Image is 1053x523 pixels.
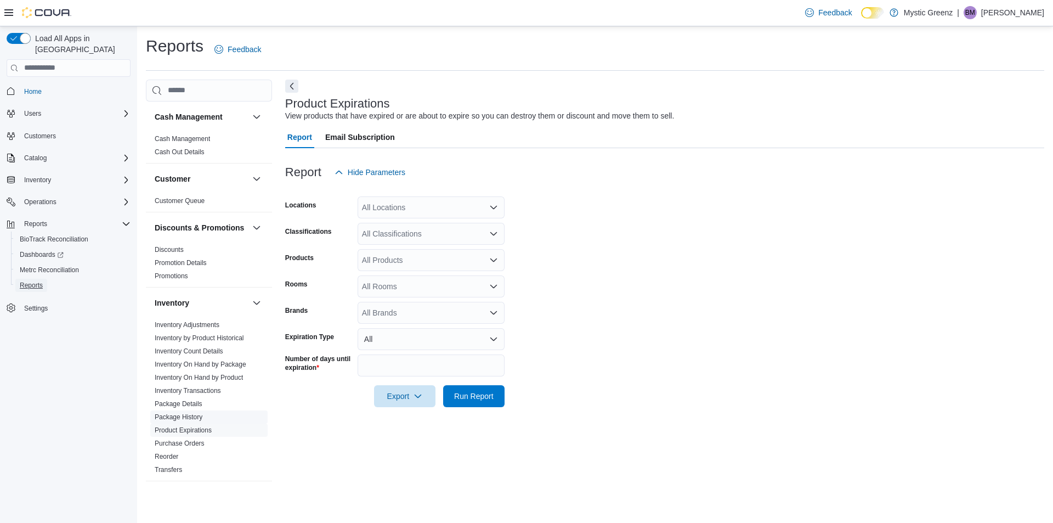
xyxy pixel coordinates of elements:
[146,243,272,287] div: Discounts & Promotions
[489,308,498,317] button: Open list of options
[861,7,884,19] input: Dark Mode
[155,491,182,502] h3: Loyalty
[285,201,316,210] label: Locations
[24,220,47,228] span: Reports
[15,248,131,261] span: Dashboards
[285,280,308,289] label: Rooms
[285,254,314,262] label: Products
[7,79,131,345] nav: Complex example
[210,38,265,60] a: Feedback
[818,7,852,18] span: Feedback
[285,355,353,372] label: Number of days until expiration
[155,258,207,267] span: Promotion Details
[374,385,435,407] button: Export
[155,413,202,421] a: Package History
[2,83,135,99] button: Home
[155,347,223,355] a: Inventory Count Details
[24,176,51,184] span: Inventory
[20,195,61,209] button: Operations
[20,85,46,98] a: Home
[155,222,244,233] h3: Discounts & Promotions
[489,256,498,265] button: Open list of options
[15,279,47,292] a: Reports
[250,110,263,123] button: Cash Management
[155,111,248,122] button: Cash Management
[155,246,184,254] a: Discounts
[20,151,131,165] span: Catalog
[155,272,188,280] span: Promotions
[20,281,43,290] span: Reports
[20,217,52,230] button: Reports
[443,385,505,407] button: Run Report
[155,321,219,329] a: Inventory Adjustments
[285,306,308,315] label: Brands
[325,126,395,148] span: Email Subscription
[155,465,182,474] span: Transfers
[15,233,93,246] a: BioTrack Reconciliation
[20,266,79,274] span: Metrc Reconciliation
[965,6,975,19] span: BM
[31,33,131,55] span: Load All Apps in [GEOGRAPHIC_DATA]
[155,259,207,267] a: Promotion Details
[155,453,178,460] a: Reorder
[146,194,272,212] div: Customer
[20,129,131,143] span: Customers
[155,111,223,122] h3: Cash Management
[20,250,64,259] span: Dashboards
[250,221,263,234] button: Discounts & Promotions
[146,35,203,57] h1: Reports
[155,148,205,156] a: Cash Out Details
[15,263,131,277] span: Metrc Reconciliation
[20,235,88,244] span: BioTrack Reconciliation
[155,297,189,308] h3: Inventory
[228,44,261,55] span: Feedback
[20,302,52,315] a: Settings
[24,198,56,206] span: Operations
[146,318,272,481] div: Inventory
[155,347,223,356] span: Inventory Count Details
[250,172,263,185] button: Customer
[146,132,272,163] div: Cash Management
[155,373,243,382] span: Inventory On Hand by Product
[801,2,856,24] a: Feedback
[904,6,953,19] p: Mystic Greenz
[155,134,210,143] span: Cash Management
[489,203,498,212] button: Open list of options
[20,151,51,165] button: Catalog
[11,247,135,262] a: Dashboards
[24,87,42,96] span: Home
[2,216,135,232] button: Reports
[20,85,131,98] span: Home
[155,440,205,447] a: Purchase Orders
[285,166,321,179] h3: Report
[285,227,332,236] label: Classifications
[155,334,244,342] span: Inventory by Product Historical
[155,400,202,408] a: Package Details
[358,328,505,350] button: All
[2,300,135,316] button: Settings
[155,361,246,368] a: Inventory On Hand by Package
[330,161,410,183] button: Hide Parameters
[489,282,498,291] button: Open list of options
[287,126,312,148] span: Report
[155,491,248,502] button: Loyalty
[15,263,83,277] a: Metrc Reconciliation
[155,173,248,184] button: Customer
[155,374,243,381] a: Inventory On Hand by Product
[20,195,131,209] span: Operations
[2,128,135,144] button: Customers
[155,426,212,435] span: Product Expirations
[24,304,48,313] span: Settings
[964,6,977,19] div: Brooke Melton
[155,400,202,408] span: Package Details
[24,154,47,162] span: Catalog
[454,391,494,402] span: Run Report
[381,385,429,407] span: Export
[981,6,1044,19] p: [PERSON_NAME]
[250,296,263,310] button: Inventory
[155,466,182,474] a: Transfers
[24,109,41,118] span: Users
